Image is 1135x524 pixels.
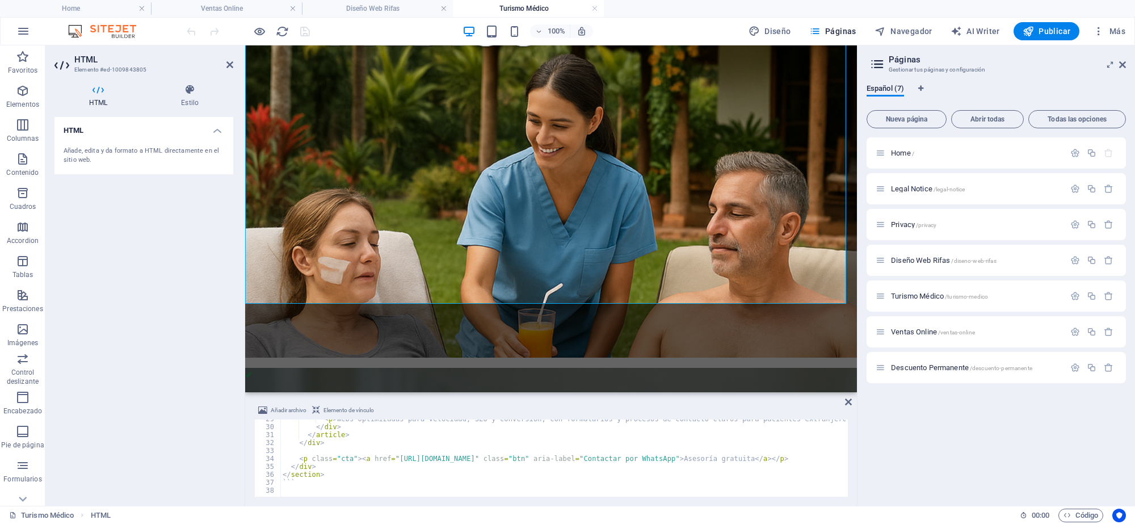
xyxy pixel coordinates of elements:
p: Prestaciones [2,304,43,313]
div: Eliminar [1104,363,1113,372]
p: Tablas [12,270,33,279]
span: Ventas Online [891,328,975,336]
span: Más [1093,26,1125,37]
div: Duplicar [1087,184,1096,194]
span: /descuento-permanente [970,365,1032,371]
div: La página principal no puede eliminarse [1104,148,1113,158]
span: 00 00 [1032,509,1049,522]
span: Código [1063,509,1098,522]
div: 38 [255,487,281,494]
span: Todas las opciones [1033,116,1121,123]
p: Imágenes [7,338,38,347]
div: Añade, edita y da formato a HTML directamente en el sitio web. [64,146,224,165]
div: Duplicar [1087,255,1096,265]
p: Contenido [6,168,39,177]
button: AI Writer [946,22,1004,40]
div: Eliminar [1104,327,1113,337]
div: Configuración [1070,255,1080,265]
button: Todas las opciones [1028,110,1126,128]
span: Abrir todas [956,116,1019,123]
div: Duplicar [1087,220,1096,229]
div: Pestañas de idiomas [867,84,1126,106]
div: Privacy/privacy [888,221,1065,228]
div: 36 [255,471,281,479]
p: Accordion [7,236,39,245]
button: Diseño [744,22,796,40]
span: Diseño [749,26,791,37]
p: Columnas [7,134,39,143]
div: Ventas Online/ventas-online [888,328,1065,336]
button: Código [1058,509,1103,522]
button: Añadir archivo [257,404,308,417]
i: Volver a cargar página [276,25,289,38]
div: Turismo Médico/turismo-medico [888,292,1065,300]
div: Eliminar [1104,184,1113,194]
h6: Tiempo de la sesión [1020,509,1050,522]
button: 100% [530,24,570,38]
span: Haz clic para abrir la página [891,220,936,229]
div: Home/ [888,149,1065,157]
p: Pie de página [1,441,44,450]
h4: Diseño Web Rifas [302,2,453,15]
span: Nueva página [872,116,941,123]
div: Eliminar [1104,291,1113,301]
div: 32 [255,439,281,447]
div: 34 [255,455,281,463]
a: Haz clic para cancelar la selección y doble clic para abrir páginas [9,509,74,522]
h4: HTML [54,84,146,108]
p: Formularios [3,475,41,484]
button: reload [275,24,289,38]
span: Diseño Web Rifas [891,256,997,265]
div: Configuración [1070,148,1080,158]
span: Haz clic para abrir la página [891,149,914,157]
h3: Elemento #ed-1009843805 [74,65,211,75]
h2: HTML [74,55,233,65]
div: Legal Notice/legal-notice [888,185,1065,192]
h2: Páginas [889,55,1126,65]
button: Abrir todas [951,110,1024,128]
span: Descuento Permanente [891,363,1032,372]
span: /diseno-web-rifas [951,258,996,264]
span: /ventas-online [938,329,975,336]
p: Encabezado [3,406,42,416]
h6: 100% [547,24,565,38]
span: Añadir archivo [271,404,306,417]
div: Configuración [1070,363,1080,372]
div: Eliminar [1104,255,1113,265]
div: Descuento Permanente/descuento-permanente [888,364,1065,371]
span: Turismo Médico [891,292,988,300]
div: Configuración [1070,291,1080,301]
button: Más [1088,22,1130,40]
div: 31 [255,431,281,439]
div: Configuración [1070,184,1080,194]
div: Duplicar [1087,291,1096,301]
span: : [1040,511,1041,519]
p: Elementos [6,100,39,109]
p: Favoritos [8,66,37,75]
i: Al redimensionar, ajustar el nivel de zoom automáticamente para ajustarse al dispositivo elegido. [577,26,587,36]
img: Editor Logo [65,24,150,38]
div: 33 [255,447,281,455]
button: Nueva página [867,110,947,128]
p: Cuadros [10,202,36,211]
span: / [912,150,914,157]
div: Duplicar [1087,363,1096,372]
span: Páginas [809,26,856,37]
button: Haz clic para salir del modo de previsualización y seguir editando [253,24,266,38]
button: Usercentrics [1112,509,1126,522]
span: Haz clic para abrir la página [891,185,965,193]
span: Navegador [875,26,932,37]
button: Páginas [805,22,861,40]
div: Duplicar [1087,148,1096,158]
h3: Gestionar tus páginas y configuración [889,65,1103,75]
div: Configuración [1070,220,1080,229]
div: Diseño (Ctrl+Alt+Y) [744,22,796,40]
div: Eliminar [1104,220,1113,229]
div: 37 [255,479,281,487]
nav: breadcrumb [91,509,111,522]
span: Elemento de vínculo [323,404,374,417]
div: Duplicar [1087,327,1096,337]
span: AI Writer [951,26,1000,37]
span: Publicar [1023,26,1071,37]
button: Navegador [870,22,937,40]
